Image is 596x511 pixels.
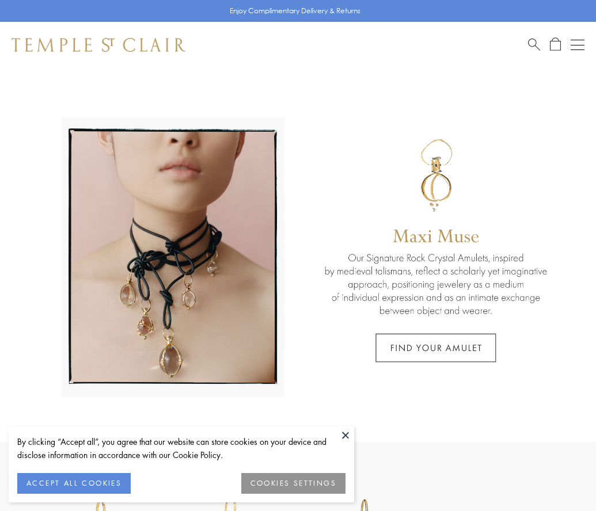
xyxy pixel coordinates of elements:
a: Search [528,37,540,52]
p: Enjoy Complimentary Delivery & Returns [230,5,360,17]
button: Open navigation [571,38,584,52]
button: ACCEPT ALL COOKIES [17,473,131,494]
div: By clicking “Accept all”, you agree that our website can store cookies on your device and disclos... [17,435,346,462]
a: Open Shopping Bag [550,37,561,52]
button: COOKIES SETTINGS [241,473,346,494]
img: Temple St. Clair [12,38,185,52]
